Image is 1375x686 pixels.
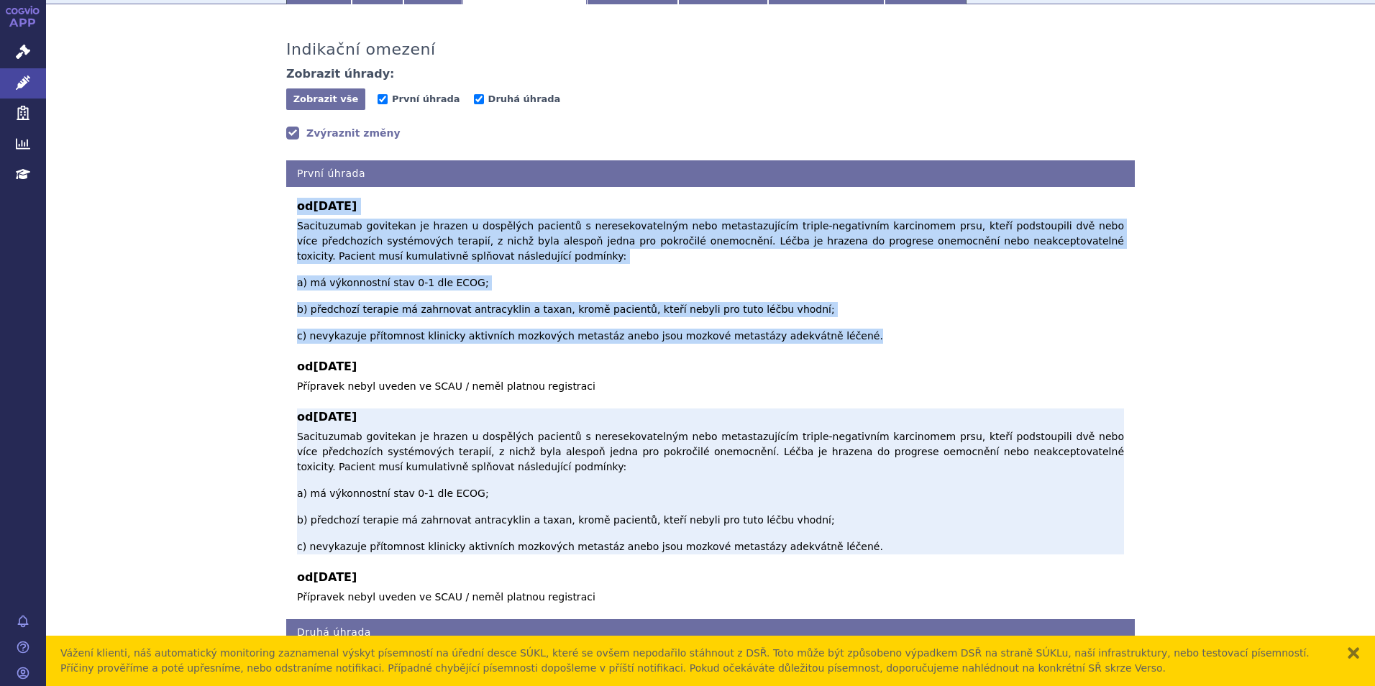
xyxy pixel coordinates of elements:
[297,220,1124,342] span: Sacituzumab govitekan je hrazen u dospělých pacientů s neresekovatelným nebo metastazujícím tripl...
[297,408,1124,426] b: od
[297,569,1124,586] b: od
[297,380,595,392] span: Přípravek nebyl uveden ve SCAU / neměl platnou registraci
[286,67,395,81] h4: Zobrazit úhrady:
[286,40,436,59] h3: Indikační omezení
[313,199,357,213] span: [DATE]
[286,126,401,140] a: Zvýraznit změny
[297,198,1124,215] b: od
[293,93,359,104] span: Zobrazit vše
[313,410,357,424] span: [DATE]
[313,570,357,584] span: [DATE]
[286,88,365,110] button: Zobrazit vše
[313,360,357,373] span: [DATE]
[297,431,1124,552] span: Sacituzumab govitekan je hrazen u dospělých pacientů s neresekovatelným nebo metastazujícím tripl...
[297,358,1124,375] b: od
[1346,646,1361,660] button: zavřít
[378,94,388,104] input: První úhrada
[60,646,1332,676] div: Vážení klienti, náš automatický monitoring zaznamenal výskyt písemností na úřední desce SÚKL, kte...
[392,93,460,104] span: První úhrada
[297,591,595,603] span: Přípravek nebyl uveden ve SCAU / neměl platnou registraci
[488,93,561,104] span: Druhá úhrada
[286,160,1135,187] h4: První úhrada
[474,94,484,104] input: Druhá úhrada
[286,619,1135,646] h4: Druhá úhrada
